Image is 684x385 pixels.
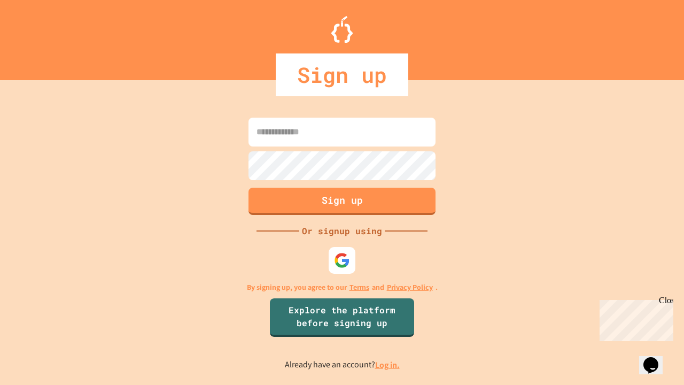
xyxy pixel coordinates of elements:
[270,298,414,337] a: Explore the platform before signing up
[248,188,436,215] button: Sign up
[331,16,353,43] img: Logo.svg
[299,225,385,237] div: Or signup using
[387,282,433,293] a: Privacy Policy
[285,358,400,372] p: Already have an account?
[375,359,400,371] a: Log in.
[595,296,673,341] iframe: chat widget
[349,282,369,293] a: Terms
[247,282,438,293] p: By signing up, you agree to our and .
[276,53,408,96] div: Sign up
[639,342,673,374] iframe: chat widget
[4,4,74,68] div: Chat with us now!Close
[334,252,350,268] img: google-icon.svg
